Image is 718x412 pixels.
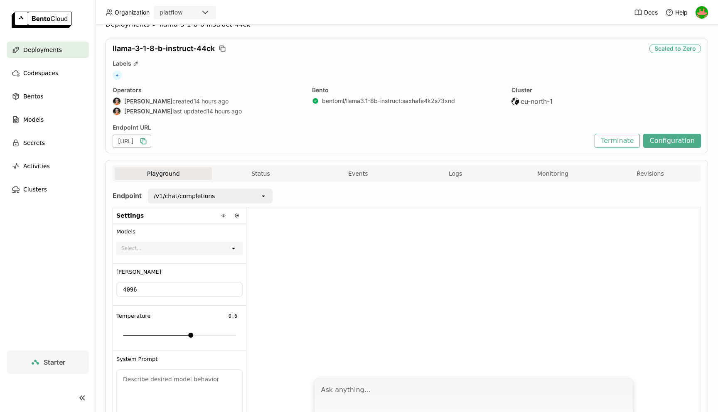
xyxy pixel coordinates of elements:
[23,184,47,194] span: Clusters
[12,12,72,28] img: logo
[649,44,701,53] div: Scaled to Zero
[113,86,302,94] div: Operators
[260,193,267,199] svg: open
[212,167,309,180] button: Status
[602,167,699,180] button: Revisions
[113,208,246,223] div: Settings
[7,181,89,198] a: Clusters
[7,65,89,81] a: Codespaces
[511,86,701,94] div: Cluster
[696,6,708,19] img: You Zhou
[116,228,135,235] span: Models
[124,108,172,115] strong: [PERSON_NAME]
[113,124,590,131] div: Endpoint URL
[124,98,172,105] strong: [PERSON_NAME]
[634,8,658,17] a: Docs
[23,115,44,125] span: Models
[115,167,212,180] button: Playground
[115,9,150,16] span: Organization
[113,98,120,105] img: Sean Sheng
[312,86,502,94] div: Bento
[116,356,157,363] span: System Prompt
[322,97,455,105] div: bentoml/llama3.1-8b-instruct : saxhafe4k2s73xnd
[7,351,89,374] a: Starter
[121,244,141,253] div: Select...
[644,9,658,16] span: Docs
[7,42,89,58] a: Deployments
[194,98,229,105] span: 14 hours ago
[113,44,215,53] span: llama-3-1-8-b-instruct-44ck
[113,97,302,105] div: created
[595,134,640,148] button: Terminate
[23,68,58,78] span: Codespaces
[643,134,701,148] button: Configuration
[7,88,89,105] a: Bentos
[23,45,62,55] span: Deployments
[504,167,601,180] button: Monitoring
[23,161,50,171] span: Activities
[521,97,553,105] span: eu-north-1
[116,269,161,275] span: [PERSON_NAME]
[665,8,688,17] div: Help
[113,191,142,200] strong: Endpoint
[113,107,302,115] div: last updated
[116,313,150,319] span: Temperature
[7,111,89,128] a: Models
[113,108,120,115] img: Sean Sheng
[113,135,151,148] div: [URL]
[160,8,183,17] div: platflow
[44,358,65,366] span: Starter
[23,138,45,148] span: Secrets
[7,158,89,174] a: Activities
[113,60,701,67] div: Labels
[23,91,43,101] span: Bentos
[207,108,242,115] span: 14 hours ago
[449,170,462,177] span: Logs
[113,71,122,80] span: +
[224,311,242,321] input: Temperature
[230,245,237,252] svg: open
[310,167,407,180] button: Events
[154,192,215,200] div: /v1/chat/completions
[675,9,688,16] span: Help
[7,135,89,151] a: Secrets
